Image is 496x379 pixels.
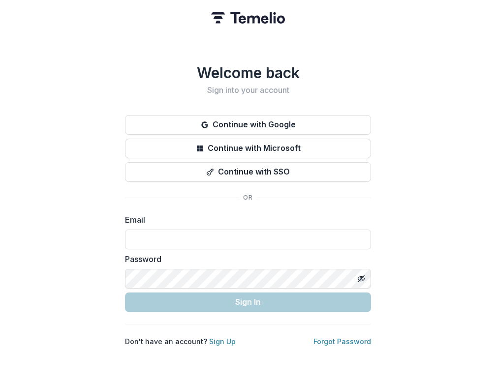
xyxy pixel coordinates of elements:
[125,214,365,226] label: Email
[211,12,285,24] img: Temelio
[125,139,371,158] button: Continue with Microsoft
[125,64,371,82] h1: Welcome back
[125,336,236,347] p: Don't have an account?
[125,86,371,95] h2: Sign into your account
[125,253,365,265] label: Password
[313,337,371,346] a: Forgot Password
[125,115,371,135] button: Continue with Google
[125,162,371,182] button: Continue with SSO
[209,337,236,346] a: Sign Up
[125,292,371,312] button: Sign In
[353,271,369,287] button: Toggle password visibility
